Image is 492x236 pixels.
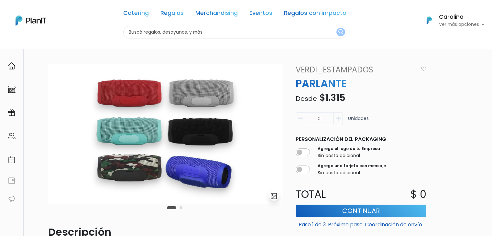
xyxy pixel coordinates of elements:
[318,152,380,159] p: Sin costo adicional
[123,26,346,38] input: Buscá regalos, desayunos, y más
[439,22,484,27] p: Ver más opciones
[8,132,16,140] img: people-662611757002400ad9ed0e3c099ab2801c6687ba6c219adb57efc949bc21e19d.svg
[318,169,386,176] p: Sin costo adicional
[319,91,345,104] span: $1.315
[296,205,426,217] button: Continuar
[8,177,16,185] img: feedback-78b5a0c8f98aac82b08bfc38622c3050aee476f2c9584af64705fc4e61158814.svg
[8,62,16,70] img: home-e721727adea9d79c4d83392d1f703f7f8bce08238fde08b1acbfd93340b81755.svg
[249,10,272,18] a: Eventos
[180,206,182,209] button: Carousel Page 2
[8,85,16,93] img: marketplace-4ceaa7011d94191e9ded77b95e3339b90024bf715f7c57f8cf31f2d8c509eaba.svg
[284,10,346,18] a: Regalos con impacto
[296,94,317,103] span: Desde
[8,195,16,203] img: partners-52edf745621dab592f3b2c58e3bca9d71375a7ef29c3b500c9f145b62cc070d4.svg
[123,10,149,18] a: Catering
[292,187,361,202] p: Total
[418,12,484,29] button: PlanIt Logo Carolina Ver más opciones
[195,10,238,18] a: Merchandising
[348,115,369,128] p: Unidades
[16,16,46,26] img: PlanIt Logo
[48,64,283,204] img: 2000___2000-Photoroom_-_2024-09-26T150555.118.jpg
[338,29,343,35] img: search_button-432b6d5273f82d61273b3651a40e1bd1b912527efae98b1b7a1b2c0702e16a8d.svg
[167,206,176,209] button: Carousel Page 1 (Current Slide)
[8,109,16,117] img: campaigns-02234683943229c281be62815700db0a1741e53638e28bf9629b52c665b00959.svg
[421,67,426,71] img: heart_icon
[270,192,278,200] img: gallery-light
[439,14,484,20] h6: Carolina
[292,64,419,76] a: VERDI_ESTAMPADOS
[422,13,436,27] img: PlanIt Logo
[410,187,426,202] p: $ 0
[165,204,184,211] div: Carousel Pagination
[296,218,426,229] p: Paso 1 de 3. Próximo paso: Coordinación de envío.
[8,156,16,164] img: calendar-87d922413cdce8b2cf7b7f5f62616a5cf9e4887200fb71536465627b3292af00.svg
[318,146,380,152] label: Agrega el logo de tu Empresa
[296,135,426,143] p: Personalización del packaging
[160,10,184,18] a: Regalos
[292,76,430,91] p: PARLANTE
[318,163,386,169] label: Agrega una tarjeta con mensaje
